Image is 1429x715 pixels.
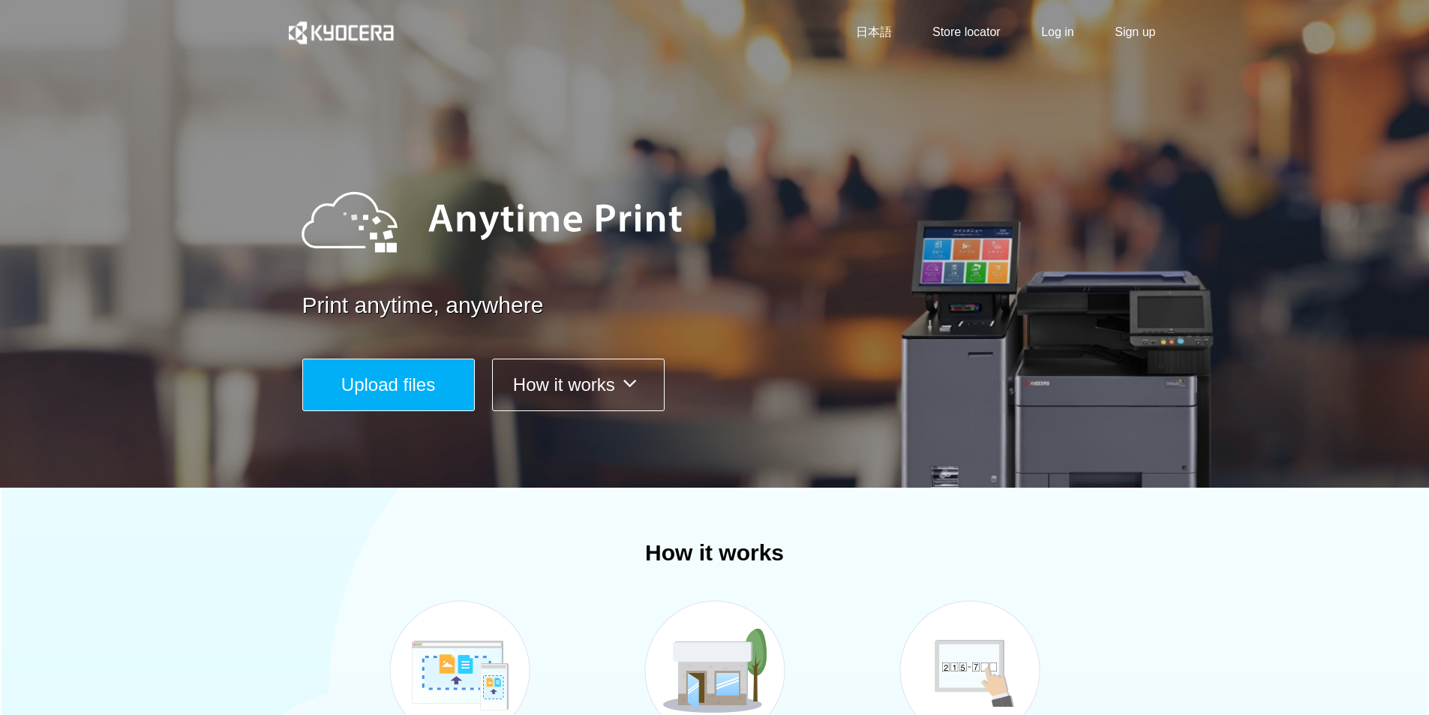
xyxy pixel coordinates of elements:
[302,290,1165,322] a: Print anytime, anywhere
[856,24,892,41] a: 日本語
[492,359,665,411] button: How it works
[341,374,435,395] span: Upload files
[1041,24,1074,41] a: Log in
[1115,24,1155,41] a: Sign up
[302,359,475,411] button: Upload files
[932,24,1001,41] a: Store locator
